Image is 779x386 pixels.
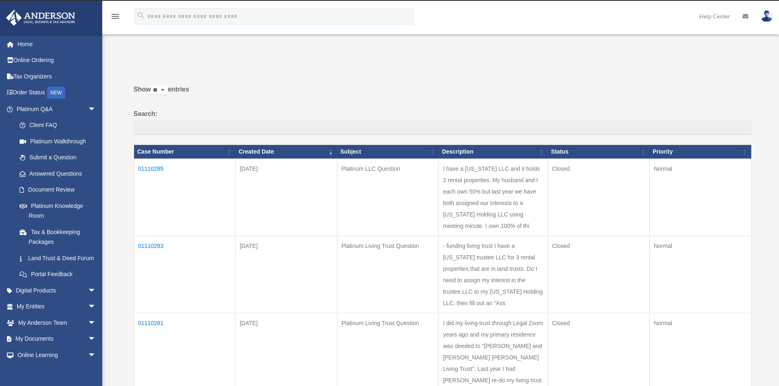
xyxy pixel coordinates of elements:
[110,14,120,21] a: menu
[11,182,104,198] a: Document Review
[137,11,146,20] i: search
[11,165,100,182] a: Answered Questions
[236,145,337,159] th: Created Date: activate to sort column ascending
[6,101,104,117] a: Platinum Q&Aarrow_drop_down
[88,347,104,364] span: arrow_drop_down
[439,236,548,313] td: - funding living trust I have a [US_STATE] trustee LLC for 3 rental properties that are in land t...
[761,10,773,22] img: User Pic
[649,159,751,236] td: Normal
[337,236,439,313] td: Platinum Living Trust Question
[6,299,108,315] a: My Entitiesarrow_drop_down
[134,84,752,103] label: Show entries
[6,85,108,101] a: Order StatusNEW
[134,236,236,313] td: 01110283
[6,331,108,347] a: My Documentsarrow_drop_down
[439,159,548,236] td: I have a [US_STATE] LLC and it holds 2 rental properties. My husband and I each own 50% but last ...
[548,236,650,313] td: Closed
[6,315,108,331] a: My Anderson Teamarrow_drop_down
[337,145,439,159] th: Subject: activate to sort column ascending
[134,120,752,135] input: Search:
[88,315,104,331] span: arrow_drop_down
[47,87,65,99] div: NEW
[88,331,104,348] span: arrow_drop_down
[11,266,104,283] a: Portal Feedback
[6,347,108,363] a: Online Learningarrow_drop_down
[134,108,752,135] label: Search:
[88,282,104,299] span: arrow_drop_down
[11,198,104,224] a: Platinum Knowledge Room
[11,250,104,266] a: Land Trust & Deed Forum
[439,145,548,159] th: Description: activate to sort column ascending
[134,145,236,159] th: Case Number: activate to sort column ascending
[649,145,751,159] th: Priority: activate to sort column ascending
[6,36,108,52] a: Home
[11,149,104,166] a: Submit a Question
[6,52,108,69] a: Online Ordering
[548,145,650,159] th: Status: activate to sort column ascending
[11,117,104,134] a: Client FAQ
[151,86,168,95] select: Showentries
[6,68,108,85] a: Tax Organizers
[88,299,104,315] span: arrow_drop_down
[236,159,337,236] td: [DATE]
[11,133,104,149] a: Platinum Walkthrough
[649,236,751,313] td: Normal
[337,159,439,236] td: Platinum LLC Question
[88,101,104,118] span: arrow_drop_down
[6,282,108,299] a: Digital Productsarrow_drop_down
[236,236,337,313] td: [DATE]
[548,159,650,236] td: Closed
[11,224,104,250] a: Tax & Bookkeeping Packages
[110,11,120,21] i: menu
[4,10,78,26] img: Anderson Advisors Platinum Portal
[134,159,236,236] td: 01110285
